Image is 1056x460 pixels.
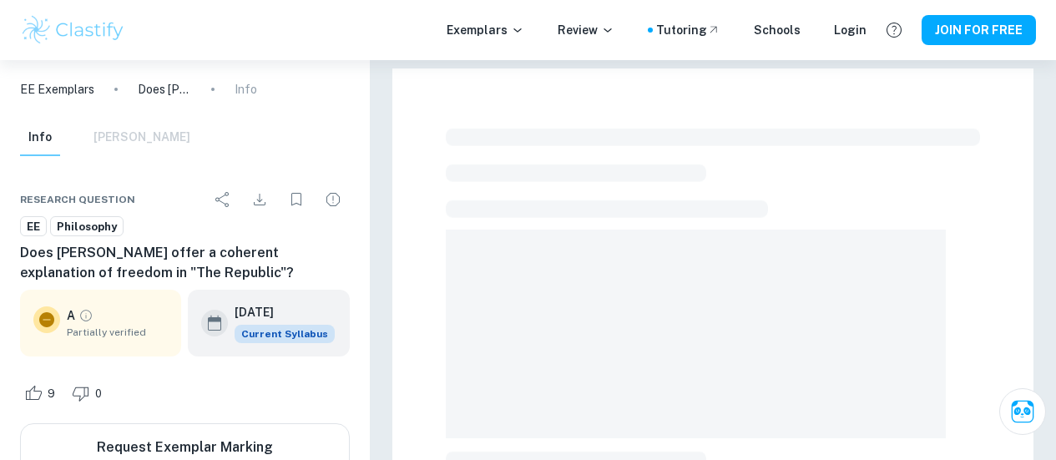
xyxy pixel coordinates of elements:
button: Info [20,119,60,156]
a: Grade partially verified [78,308,93,323]
h6: Does [PERSON_NAME] offer a coherent explanation of freedom in "The Republic"? [20,243,350,283]
div: Share [206,183,240,216]
a: Login [834,21,867,39]
h6: Request Exemplar Marking [97,437,273,457]
p: Review [558,21,614,39]
div: Dislike [68,380,111,407]
span: 0 [86,386,111,402]
a: Philosophy [50,216,124,237]
a: Tutoring [656,21,720,39]
span: EE [21,219,46,235]
span: Philosophy [51,219,123,235]
span: Partially verified [67,325,168,340]
a: Schools [754,21,801,39]
a: EE [20,216,47,237]
div: This exemplar is based on the current syllabus. Feel free to refer to it for inspiration/ideas wh... [235,325,335,343]
button: Help and Feedback [880,16,908,44]
a: EE Exemplars [20,80,94,99]
img: Clastify logo [20,13,126,47]
div: Like [20,380,64,407]
button: Ask Clai [999,388,1046,435]
p: A [67,306,75,325]
span: 9 [38,386,64,402]
button: JOIN FOR FREE [922,15,1036,45]
p: Exemplars [447,21,524,39]
span: Current Syllabus [235,325,335,343]
div: Report issue [316,183,350,216]
p: Does [PERSON_NAME] offer a coherent explanation of freedom in "The Republic"? [138,80,191,99]
h6: [DATE] [235,303,321,321]
div: Download [243,183,276,216]
div: Bookmark [280,183,313,216]
span: Research question [20,192,135,207]
p: Info [235,80,257,99]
